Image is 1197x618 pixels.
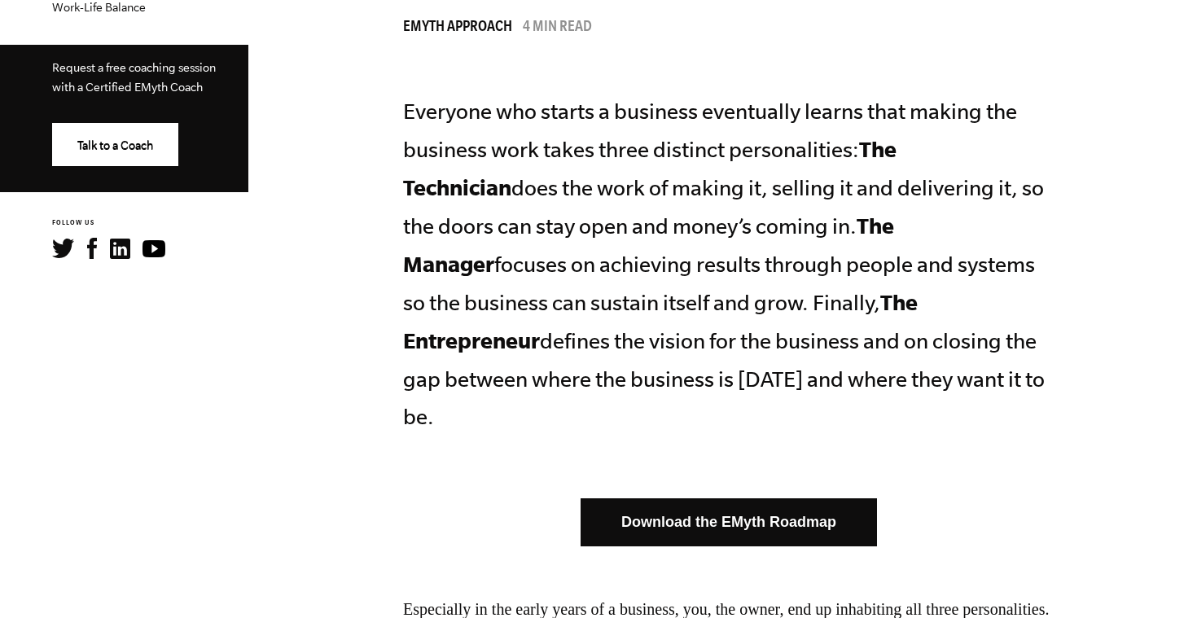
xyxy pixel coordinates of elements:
a: Talk to a Coach [52,123,178,166]
p: Everyone who starts a business eventually learns that making the business work takes three distin... [403,93,1054,436]
h6: FOLLOW US [52,218,248,229]
a: Download the EMyth Roadmap [581,498,877,546]
img: Twitter [52,239,74,258]
a: EMyth Approach [403,20,520,37]
iframe: Chat Widget [1116,540,1197,618]
a: Work-Life Balance [52,1,146,14]
p: 4 min read [523,20,592,37]
span: EMyth Approach [403,20,512,37]
span: Talk to a Coach [77,139,153,152]
img: Facebook [87,238,97,259]
img: LinkedIn [110,239,130,259]
p: Request a free coaching session with a Certified EMyth Coach [52,58,222,97]
img: YouTube [142,240,165,257]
